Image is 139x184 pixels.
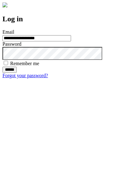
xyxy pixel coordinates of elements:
label: Remember me [10,61,39,66]
img: logo-4e3dc11c47720685a147b03b5a06dd966a58ff35d612b21f08c02c0306f2b779.png [2,2,7,7]
label: Email [2,29,14,35]
label: Password [2,41,21,47]
h2: Log in [2,15,137,23]
a: Forgot your password? [2,73,48,78]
